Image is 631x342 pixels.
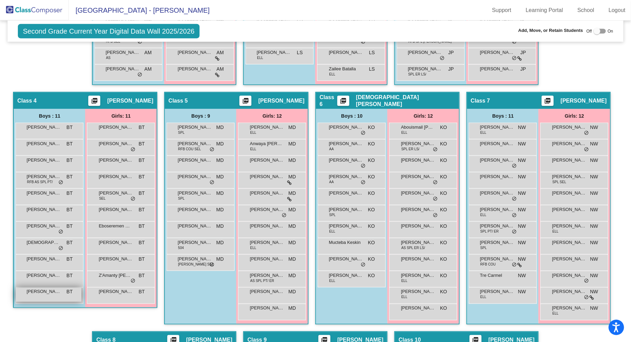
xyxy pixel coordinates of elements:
span: do_not_disturb_alt [440,56,444,61]
span: ELL [401,278,407,283]
span: RFB COU SEL [178,146,201,152]
span: Class 5 [168,97,188,104]
span: JP [520,49,526,56]
span: [PERSON_NAME] SEL [178,262,214,267]
span: ELL [329,229,335,234]
span: BT [67,140,73,148]
span: [PERSON_NAME] [329,157,363,164]
span: NW [518,256,526,263]
span: [PERSON_NAME] [408,49,442,56]
span: do_not_disturb_alt [282,213,286,218]
span: do_not_disturb_alt [58,180,63,185]
span: Anwaya [PERSON_NAME] [250,140,284,147]
span: [PERSON_NAME] [PERSON_NAME] [401,157,435,164]
span: do_not_disturb_alt [58,229,63,235]
span: NW [590,223,598,230]
span: do_not_disturb_alt [584,147,589,152]
span: [PERSON_NAME] [26,124,61,131]
span: do_not_disturb_alt [131,279,135,284]
span: MD [216,140,224,148]
span: [PERSON_NAME] [99,124,133,131]
span: [PERSON_NAME] [401,288,435,295]
span: [PERSON_NAME] [178,206,212,213]
span: NW [590,272,598,279]
span: [PERSON_NAME] [552,124,586,131]
span: AS [106,55,110,60]
span: LS [297,49,303,56]
span: Z'Amanty [PERSON_NAME] [99,272,133,279]
span: [PERSON_NAME] [552,173,586,180]
span: 504 [178,245,184,250]
div: Girls: 12 [236,109,308,123]
span: MD [289,157,296,164]
span: do_not_disturb_alt [512,56,517,61]
span: [PERSON_NAME] [480,173,514,180]
span: ELL [257,55,263,60]
span: [PERSON_NAME] [401,272,435,279]
span: ELL [480,130,486,135]
span: KO [368,157,375,164]
span: BT [139,256,145,263]
span: [PERSON_NAME] [561,97,607,104]
span: BT [67,190,73,197]
a: School [572,5,600,16]
span: do_not_disturb_alt [512,163,517,169]
span: [PERSON_NAME] [258,97,304,104]
span: KO [368,140,375,148]
span: do_not_disturb_alt [361,262,365,268]
span: BT [67,124,73,131]
span: BT [139,239,145,246]
span: JP [520,66,526,73]
span: do_not_disturb_alt [361,130,365,136]
span: BT [139,173,145,180]
span: On [608,28,613,34]
span: KO [440,124,447,131]
span: RFB AS SPL PT/ [27,179,53,185]
span: KO [440,190,447,197]
span: [PERSON_NAME] [401,173,435,180]
span: [PERSON_NAME] Atobaba [552,206,586,213]
span: SPL ER LS/ [408,72,426,77]
span: ELL [480,212,486,217]
span: SPL [329,212,336,217]
span: [DEMOGRAPHIC_DATA][PERSON_NAME] [356,94,456,108]
span: Class 4 [17,97,36,104]
div: Girls: 12 [539,109,610,123]
span: [PERSON_NAME] [401,206,435,213]
span: SEL [99,196,105,201]
span: [PERSON_NAME] [401,190,435,197]
span: [PERSON_NAME] [329,256,363,262]
span: MD [289,190,296,197]
span: BT [139,288,145,296]
span: [PERSON_NAME] [99,239,133,246]
span: NW [590,190,598,197]
span: [PERSON_NAME] [408,66,442,72]
span: SPL PT/ ER [480,229,499,234]
span: do_not_disturb_alt [512,262,517,268]
span: [PERSON_NAME] [552,157,586,164]
span: ELL [480,295,486,300]
span: MD [289,124,296,131]
span: AS SPL ER LS/ [401,245,425,250]
span: KO [440,288,447,296]
span: [PERSON_NAME] [99,206,133,213]
span: [PERSON_NAME] [552,223,586,229]
span: [PERSON_NAME] [26,206,61,213]
span: [PERSON_NAME] [480,66,514,72]
span: [PERSON_NAME] [99,288,133,295]
span: [PERSON_NAME] [178,190,212,197]
span: ELL [329,72,335,77]
span: NW [590,124,598,131]
span: [PERSON_NAME] [257,49,291,56]
span: [PERSON_NAME] [99,190,133,197]
span: do_not_disturb_alt [512,229,517,235]
span: MD [216,223,224,230]
span: ELL [329,278,335,283]
span: AA [329,179,334,185]
span: do_not_disturb_alt [433,147,438,152]
span: MD [216,239,224,246]
div: Boys : 11 [467,109,539,123]
span: NW [590,288,598,296]
span: MD [289,288,296,296]
span: do_not_disturb_alt [584,130,589,136]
